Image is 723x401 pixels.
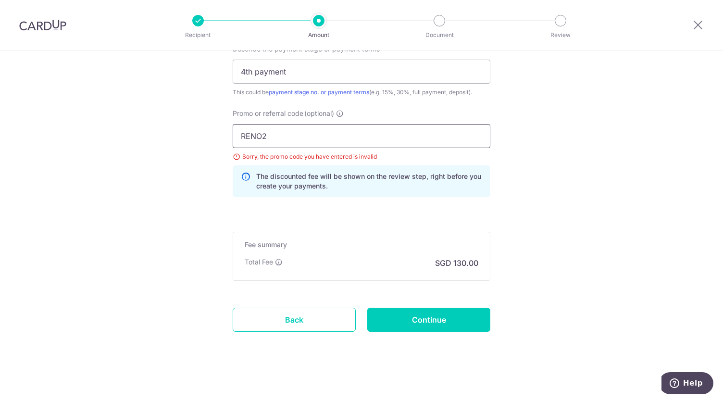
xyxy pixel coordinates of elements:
p: Total Fee [245,257,273,267]
div: Sorry, the promo code you have entered is invalid [233,152,490,162]
span: (optional) [304,109,334,118]
p: Recipient [162,30,234,40]
p: Document [404,30,475,40]
p: The discounted fee will be shown on the review step, right before you create your payments. [256,172,482,191]
div: This could be (e.g. 15%, 30%, full payment, deposit). [233,88,490,97]
a: Back [233,308,356,332]
img: CardUp [19,19,66,31]
p: Amount [283,30,354,40]
p: SGD 130.00 [435,257,478,269]
p: Review [525,30,596,40]
a: payment stage no. or payment terms [269,88,369,96]
span: Promo or referral code [233,109,303,118]
input: Continue [367,308,490,332]
h5: Fee summary [245,240,478,250]
iframe: Opens a widget where you can find more information [661,372,713,396]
